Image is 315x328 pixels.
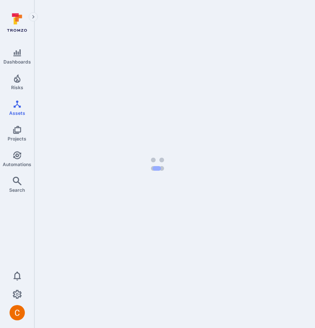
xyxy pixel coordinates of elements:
[29,12,38,21] button: Expand navigation menu
[10,305,25,320] img: ACg8ocJuq_DPPTkXyD9OlTnVLvDrpObecjcADscmEHLMiTyEnTELew=s96-c
[31,14,36,20] i: Expand navigation menu
[3,59,31,65] span: Dashboards
[3,162,31,167] span: Automations
[9,110,25,116] span: Assets
[8,136,26,142] span: Projects
[9,187,25,193] span: Search
[10,305,25,320] div: Camilo Rivera
[11,85,23,90] span: Risks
